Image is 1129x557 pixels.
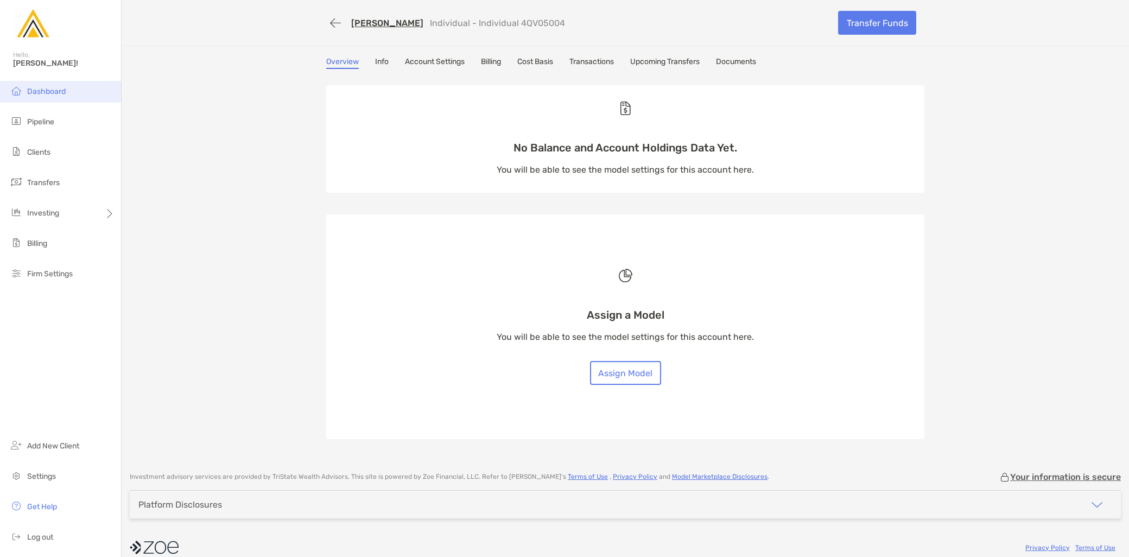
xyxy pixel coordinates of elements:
[517,57,553,69] a: Cost Basis
[27,87,66,96] span: Dashboard
[590,361,661,385] button: Assign Model
[130,473,769,481] p: Investment advisory services are provided by TriState Wealth Advisors . This site is powered by Z...
[27,148,50,157] span: Clients
[838,11,916,35] a: Transfer Funds
[405,57,465,69] a: Account Settings
[613,473,657,480] a: Privacy Policy
[10,145,23,158] img: clients icon
[13,4,52,43] img: Zoe Logo
[10,115,23,128] img: pipeline icon
[138,499,222,510] div: Platform Disclosures
[630,57,700,69] a: Upcoming Transfers
[497,141,754,155] p: No Balance and Account Holdings Data Yet.
[497,330,754,344] p: You will be able to see the model settings for this account here.
[10,175,23,188] img: transfers icon
[27,269,73,278] span: Firm Settings
[1025,544,1070,552] a: Privacy Policy
[27,178,60,187] span: Transfers
[27,208,59,218] span: Investing
[351,18,423,28] a: [PERSON_NAME]
[1090,498,1103,511] img: icon arrow
[10,469,23,482] img: settings icon
[497,308,754,322] p: Assign a Model
[10,84,23,97] img: dashboard icon
[27,472,56,481] span: Settings
[430,18,565,28] p: Individual - Individual 4QV05004
[13,59,115,68] span: [PERSON_NAME]!
[10,236,23,249] img: billing icon
[716,57,756,69] a: Documents
[10,439,23,452] img: add_new_client icon
[326,57,359,69] a: Overview
[27,441,79,451] span: Add New Client
[10,267,23,280] img: firm-settings icon
[10,499,23,512] img: get-help icon
[10,530,23,543] img: logout icon
[27,239,47,248] span: Billing
[10,206,23,219] img: investing icon
[27,117,54,126] span: Pipeline
[27,502,57,511] span: Get Help
[568,473,608,480] a: Terms of Use
[1010,472,1121,482] p: Your information is secure
[481,57,501,69] a: Billing
[672,473,768,480] a: Model Marketplace Disclosures
[27,533,53,542] span: Log out
[1075,544,1115,552] a: Terms of Use
[569,57,614,69] a: Transactions
[375,57,389,69] a: Info
[497,163,754,176] p: You will be able to see the model settings for this account here.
